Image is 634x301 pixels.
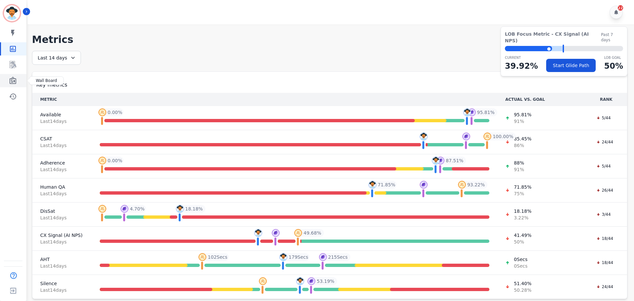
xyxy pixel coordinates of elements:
p: LOB Goal [604,55,623,60]
span: 91 % [514,166,524,173]
div: Last 14 days [32,51,81,65]
img: profile-pic [319,253,327,261]
span: 102 Secs [208,254,227,260]
div: 18/44 [593,259,616,266]
span: 53.19 % [317,278,334,284]
img: profile-pic [432,157,440,165]
span: CX Signal (AI NPS) [40,232,84,239]
span: CSAT [40,135,84,142]
span: Last 14 day s [40,166,84,173]
span: 71.85 % [514,184,531,190]
img: profile-pic [98,108,106,116]
span: 179 Secs [289,254,308,260]
img: profile-pic [98,205,106,213]
span: Silence [40,280,84,287]
img: profile-pic [437,157,444,165]
span: Last 14 day s [40,287,84,293]
span: 0.00 % [108,109,122,116]
span: 18.18 % [514,208,531,214]
img: profile-pic [254,229,262,237]
span: 50.28 % [514,287,531,293]
img: profile-pic [420,181,428,189]
span: 95.81 % [514,111,531,118]
span: 88 % [514,160,524,166]
img: profile-pic [259,277,267,285]
img: profile-pic [294,229,302,237]
img: profile-pic [463,108,471,116]
span: Last 14 day s [40,190,84,197]
span: DisSat [40,208,84,214]
span: Available [40,111,84,118]
div: 22 [618,5,623,11]
span: Key metrics [36,81,67,89]
div: 24/44 [593,139,616,145]
span: Past 7 days [601,32,623,43]
p: CURRENT [505,55,538,60]
span: 0 Secs [514,263,527,269]
span: 85.45 % [514,135,531,142]
th: RANK [585,93,627,106]
div: 26/44 [593,187,616,194]
img: profile-pic [198,253,206,261]
span: Human QA [40,184,84,190]
span: 41.49 % [514,232,531,239]
span: Last 14 day s [40,263,84,269]
span: 215 Secs [328,254,348,260]
span: Last 14 day s [40,239,84,245]
div: ⬤ [505,46,552,51]
span: 0.00 % [108,157,122,164]
h1: Metrics [32,34,627,46]
span: 50 % [514,239,531,245]
img: profile-pic [279,253,287,261]
span: Last 14 day s [40,214,84,221]
img: profile-pic [468,108,476,116]
img: profile-pic [462,132,470,140]
span: 86 % [514,142,531,149]
img: profile-pic [369,181,376,189]
span: 87.51 % [446,157,463,164]
div: 24/44 [593,283,616,290]
th: METRIC [32,93,92,106]
span: 95.81 % [477,109,495,116]
span: Last 14 day s [40,142,84,149]
p: 39.92 % [505,60,538,72]
span: 0 Secs [514,256,527,263]
span: 100.00 % [493,133,513,140]
button: Start Glide Path [546,59,596,72]
div: 5/44 [593,163,614,169]
img: profile-pic [420,132,428,140]
img: profile-pic [98,157,106,165]
th: ACTUAL VS. GOAL [497,93,585,106]
span: 75 % [514,190,531,197]
span: 51.40 % [514,280,531,287]
span: 91 % [514,118,531,125]
img: profile-pic [272,229,280,237]
span: 71.85 % [378,181,395,188]
span: 4.70 % [130,206,144,212]
p: 50 % [604,60,623,72]
span: 49.68 % [303,230,321,236]
span: 93.22 % [467,181,485,188]
span: 3.22 % [514,214,531,221]
div: 5/44 [593,115,614,121]
span: Adherence [40,160,84,166]
span: Last 14 day s [40,118,84,125]
div: 18/44 [593,235,616,242]
div: 3/44 [593,211,614,218]
span: LOB Focus Metric - CX Signal (AI NPS) [505,31,601,44]
img: profile-pic [458,181,466,189]
img: Bordered avatar [4,5,20,21]
img: profile-pic [296,277,304,285]
span: 18.18 % [185,206,203,212]
img: profile-pic [121,205,128,213]
img: profile-pic [307,277,315,285]
img: profile-pic [176,205,184,213]
img: profile-pic [483,132,491,140]
span: AHT [40,256,84,263]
